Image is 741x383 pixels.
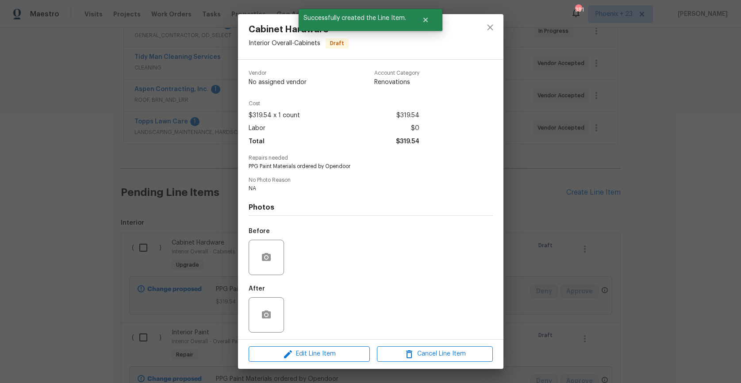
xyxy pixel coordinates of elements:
[249,155,493,161] span: Repairs needed
[249,185,468,192] span: NA
[249,286,265,292] h5: After
[249,78,307,87] span: No assigned vendor
[396,135,419,148] span: $319.54
[249,135,265,148] span: Total
[249,228,270,234] h5: Before
[249,109,300,122] span: $319.54 x 1 count
[380,349,490,360] span: Cancel Line Item
[249,163,468,170] span: PPG Paint Materials ordered by Opendoor
[249,346,370,362] button: Edit Line Item
[251,349,367,360] span: Edit Line Item
[249,122,265,135] span: Labor
[249,203,493,212] h4: Photos
[377,346,493,362] button: Cancel Line Item
[249,70,307,76] span: Vendor
[374,70,419,76] span: Account Category
[411,122,419,135] span: $0
[411,11,440,29] button: Close
[249,40,320,46] span: Interior Overall - Cabinets
[326,39,348,48] span: Draft
[249,25,349,34] span: Cabinet Hardware
[249,177,493,183] span: No Photo Reason
[480,17,501,38] button: close
[575,5,581,14] div: 381
[396,109,419,122] span: $319.54
[299,9,411,27] span: Successfully created the Line Item.
[249,101,419,107] span: Cost
[374,78,419,87] span: Renovations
